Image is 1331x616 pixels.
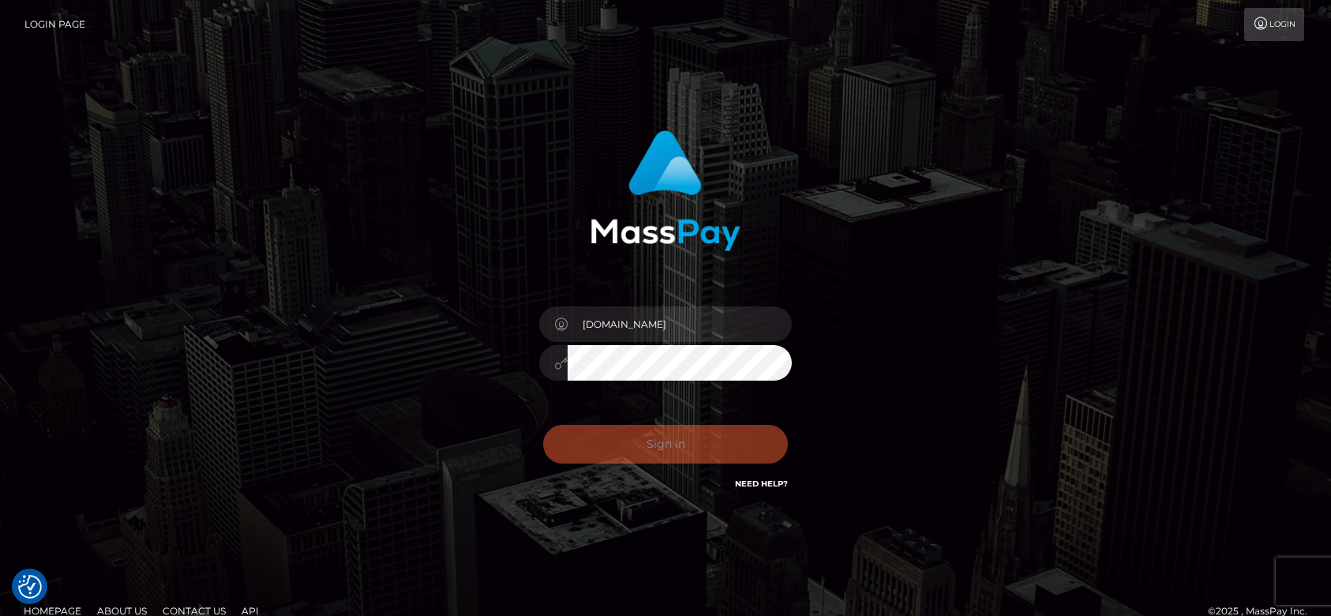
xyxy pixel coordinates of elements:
img: Revisit consent button [18,575,42,599]
a: Login [1244,8,1304,41]
a: Login Page [24,8,85,41]
img: MassPay Login [591,130,740,251]
a: Need Help? [735,479,788,489]
button: Consent Preferences [18,575,42,599]
input: Username... [568,306,792,342]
